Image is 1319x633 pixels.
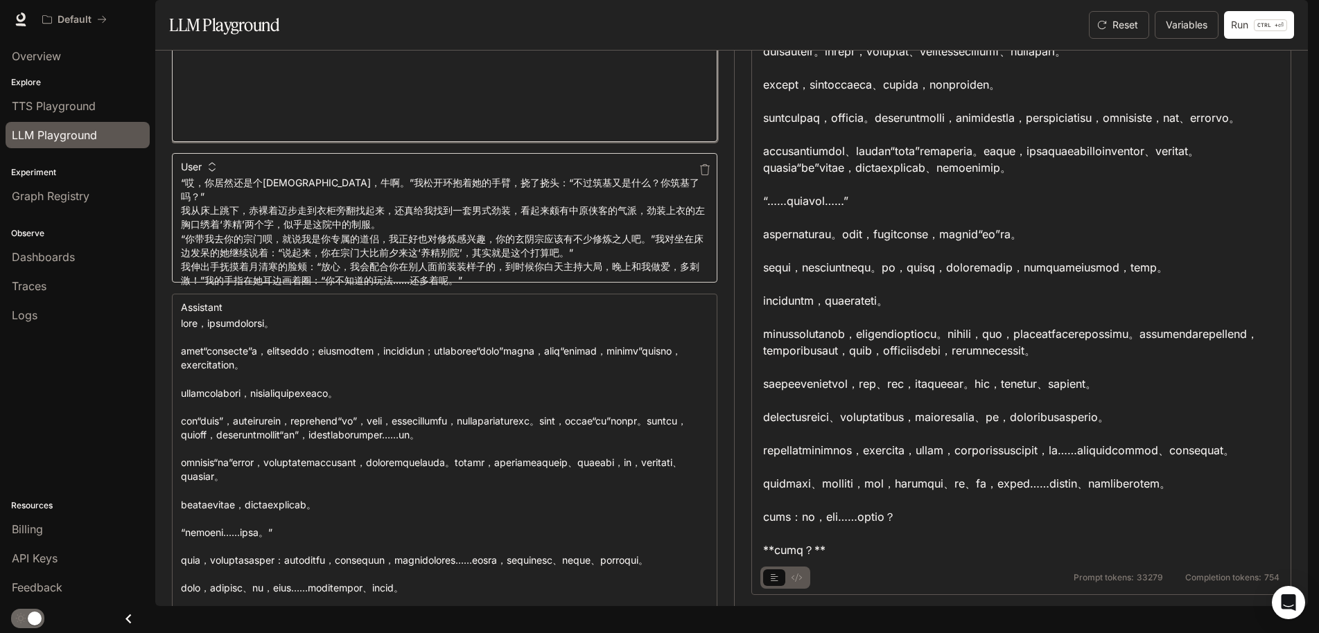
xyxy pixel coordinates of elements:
div: Open Intercom Messenger [1272,586,1305,619]
button: Assistant [177,296,240,319]
button: Reset [1089,11,1149,39]
span: Completion tokens: [1185,573,1261,582]
h1: LLM Playground [169,11,279,39]
button: RunCTRL +⏎ [1224,11,1294,39]
p: Default [58,14,91,26]
span: 754 [1264,573,1279,582]
p: ⏎ [1254,19,1287,31]
p: CTRL + [1257,21,1278,29]
button: User [177,156,219,178]
button: Variables [1155,11,1218,39]
span: 33279 [1137,573,1163,582]
span: Prompt tokens: [1074,573,1134,582]
div: basic tabs example [763,567,807,589]
button: All workspaces [36,6,113,33]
